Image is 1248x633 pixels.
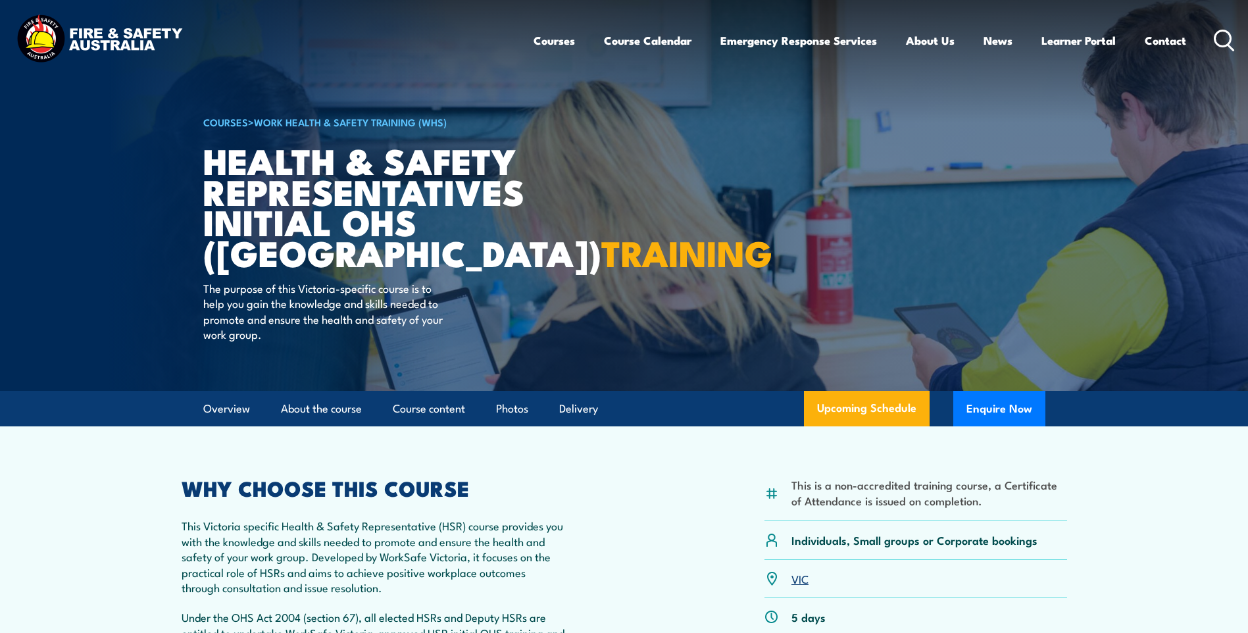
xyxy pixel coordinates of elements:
a: Overview [203,392,250,426]
a: Learner Portal [1041,23,1116,58]
a: Course content [393,392,465,426]
a: Photos [496,392,528,426]
a: Courses [534,23,575,58]
strong: TRAINING [601,224,772,279]
h1: Health & Safety Representatives Initial OHS ([GEOGRAPHIC_DATA]) [203,145,528,268]
a: Delivery [559,392,598,426]
a: Upcoming Schedule [804,391,930,426]
p: The purpose of this Victoria-specific course is to help you gain the knowledge and skills needed ... [203,280,443,342]
a: News [984,23,1012,58]
p: Individuals, Small groups or Corporate bookings [791,532,1037,547]
button: Enquire Now [953,391,1045,426]
li: This is a non-accredited training course, a Certificate of Attendance is issued on completion. [791,477,1067,508]
h2: WHY CHOOSE THIS COURSE [182,478,566,497]
p: 5 days [791,609,826,624]
a: VIC [791,570,809,586]
a: About the course [281,392,362,426]
a: Contact [1145,23,1186,58]
p: This Victoria specific Health & Safety Representative (HSR) course provides you with the knowledg... [182,518,566,595]
h6: > [203,114,528,130]
a: About Us [906,23,955,58]
a: COURSES [203,114,248,129]
a: Course Calendar [604,23,691,58]
a: Work Health & Safety Training (WHS) [254,114,447,129]
a: Emergency Response Services [720,23,877,58]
